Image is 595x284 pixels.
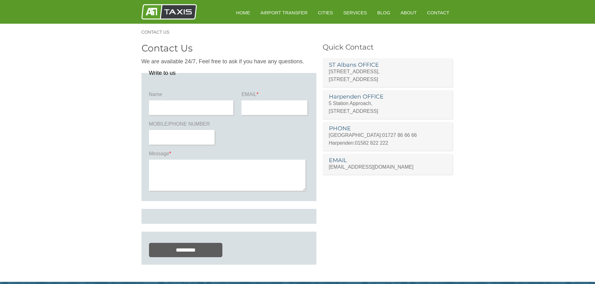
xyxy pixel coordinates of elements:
[141,4,197,20] img: A1 Taxis
[149,121,216,130] label: MOBILE/PHONE NUMBER
[232,5,255,20] a: HOME
[396,5,421,20] a: About
[339,5,371,20] a: Services
[329,68,446,83] p: [STREET_ADDRESS], [STREET_ADDRESS]
[149,91,235,100] label: Name
[149,150,309,160] label: Message
[314,5,337,20] a: Cities
[329,62,446,68] h3: ST Albans OFFICE
[329,94,446,99] h3: Harpenden OFFICE
[141,30,176,34] a: Contact Us
[329,99,446,115] p: 5 Station Approach, [STREET_ADDRESS]
[329,131,446,139] p: [GEOGRAPHIC_DATA]:
[329,139,446,147] p: Harpenden:
[373,5,395,20] a: Blog
[141,58,316,65] p: We are available 24/7, Feel free to ask if you have any questions.
[141,44,316,53] h2: Contact Us
[256,5,312,20] a: Airport Transfer
[329,164,414,170] a: [EMAIL_ADDRESS][DOMAIN_NAME]
[382,132,417,138] a: 01727 86 66 66
[423,5,454,20] a: Contact
[355,140,388,146] a: 01582 822 222
[241,91,309,100] label: EMAIL
[329,157,446,163] h3: EMAIL
[323,44,454,51] h3: Quick Contact
[329,126,446,131] h3: PHONE
[149,70,176,76] legend: Write to us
